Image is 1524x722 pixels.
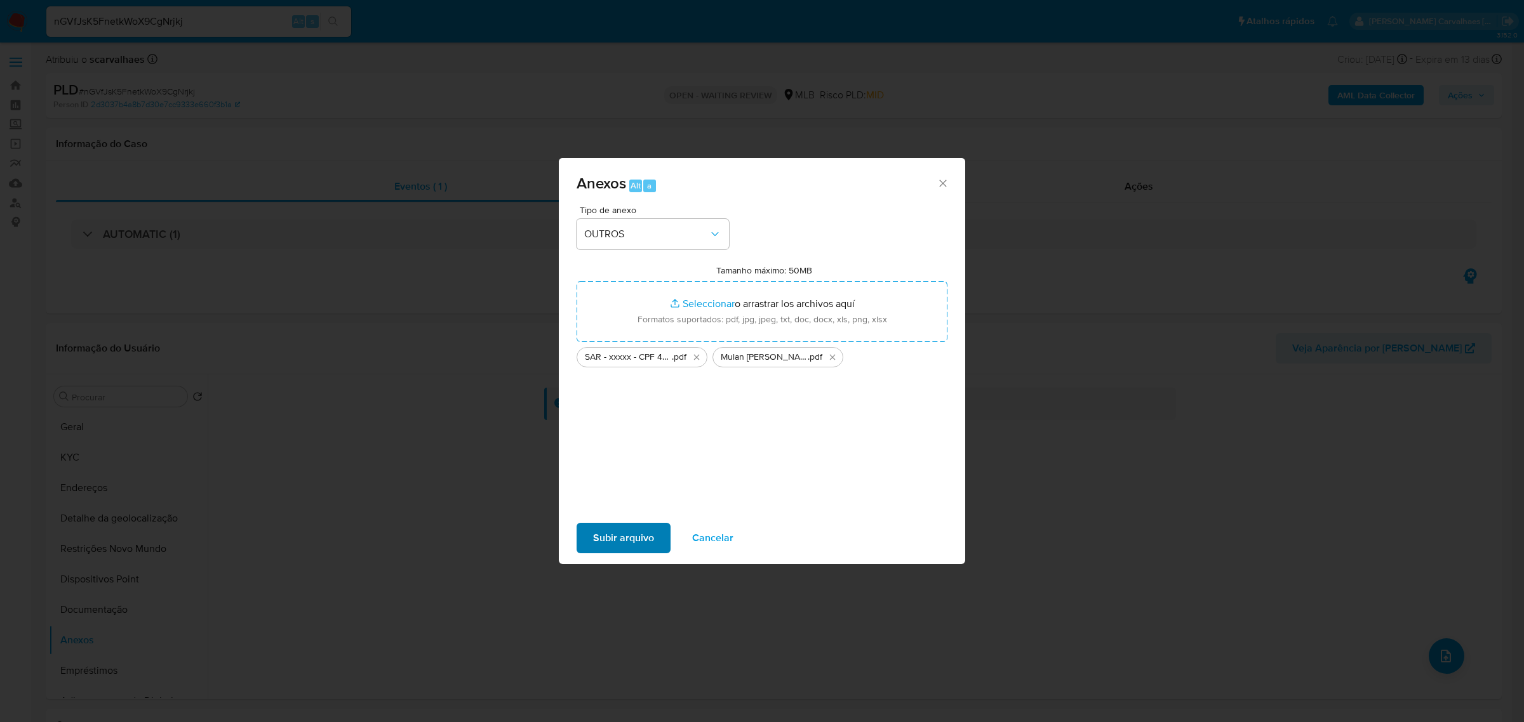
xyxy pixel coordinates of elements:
[937,177,948,188] button: Cerrar
[577,172,626,194] span: Anexos
[577,523,671,553] button: Subir arquivo
[716,265,812,276] label: Tamanho máximo: 50MB
[692,524,733,552] span: Cancelar
[672,351,686,364] span: .pdf
[593,524,654,552] span: Subir arquivo
[689,350,704,365] button: Eliminar SAR - xxxxx - CPF 46838109808 - RICHARD EDUARDO TARGAO DOS SANTOS.pdf
[721,351,808,364] span: Mulan [PERSON_NAME] Targao Dos Santos1317188030_2025_08_05_13_56_48 - Tabla dinámica 1
[808,351,822,364] span: .pdf
[676,523,750,553] button: Cancelar
[585,351,672,364] span: SAR - xxxxx - CPF 46838109808 - [PERSON_NAME] TARGAO DOS [PERSON_NAME]
[825,350,840,365] button: Eliminar Mulan Richard Eduardo Targao Dos Santos1317188030_2025_08_05_13_56_48 - Tabla dinámica 1...
[584,228,709,240] span: OUTROS
[577,219,729,249] button: OUTROS
[580,206,732,214] span: Tipo de anexo
[631,180,641,192] span: Alt
[647,180,652,192] span: a
[577,342,947,367] ul: Archivos seleccionados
